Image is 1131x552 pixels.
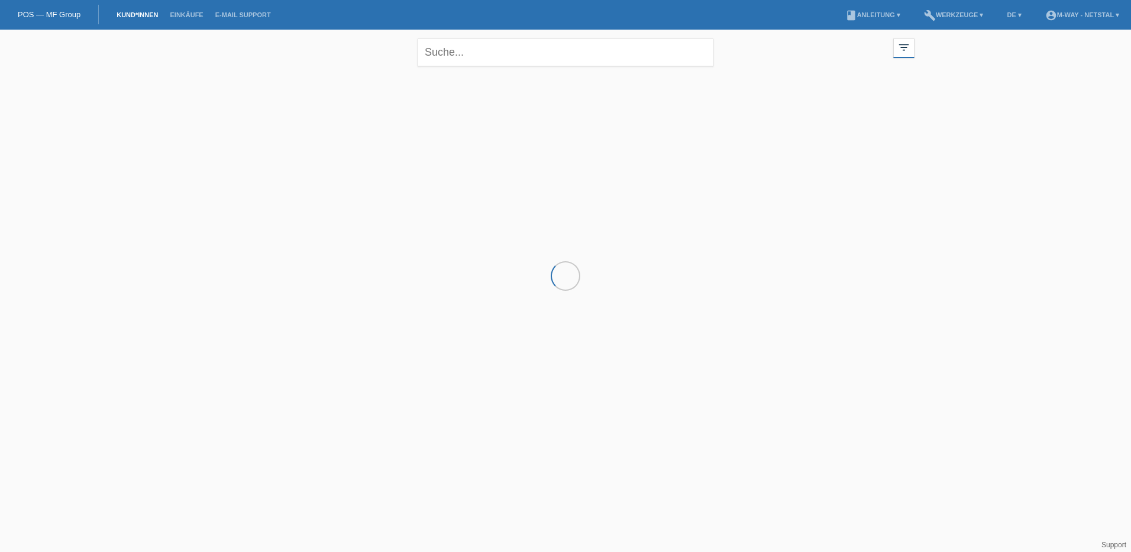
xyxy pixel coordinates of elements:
i: account_circle [1045,9,1057,21]
a: buildWerkzeuge ▾ [918,11,990,18]
a: POS — MF Group [18,10,80,19]
a: Support [1101,541,1126,549]
a: Kund*innen [111,11,164,18]
a: DE ▾ [1001,11,1027,18]
a: account_circlem-way - Netstal ▾ [1039,11,1125,18]
i: build [924,9,936,21]
i: filter_list [897,41,910,54]
a: bookAnleitung ▾ [839,11,906,18]
a: Einkäufe [164,11,209,18]
input: Suche... [418,38,713,66]
i: book [845,9,857,21]
a: E-Mail Support [209,11,277,18]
